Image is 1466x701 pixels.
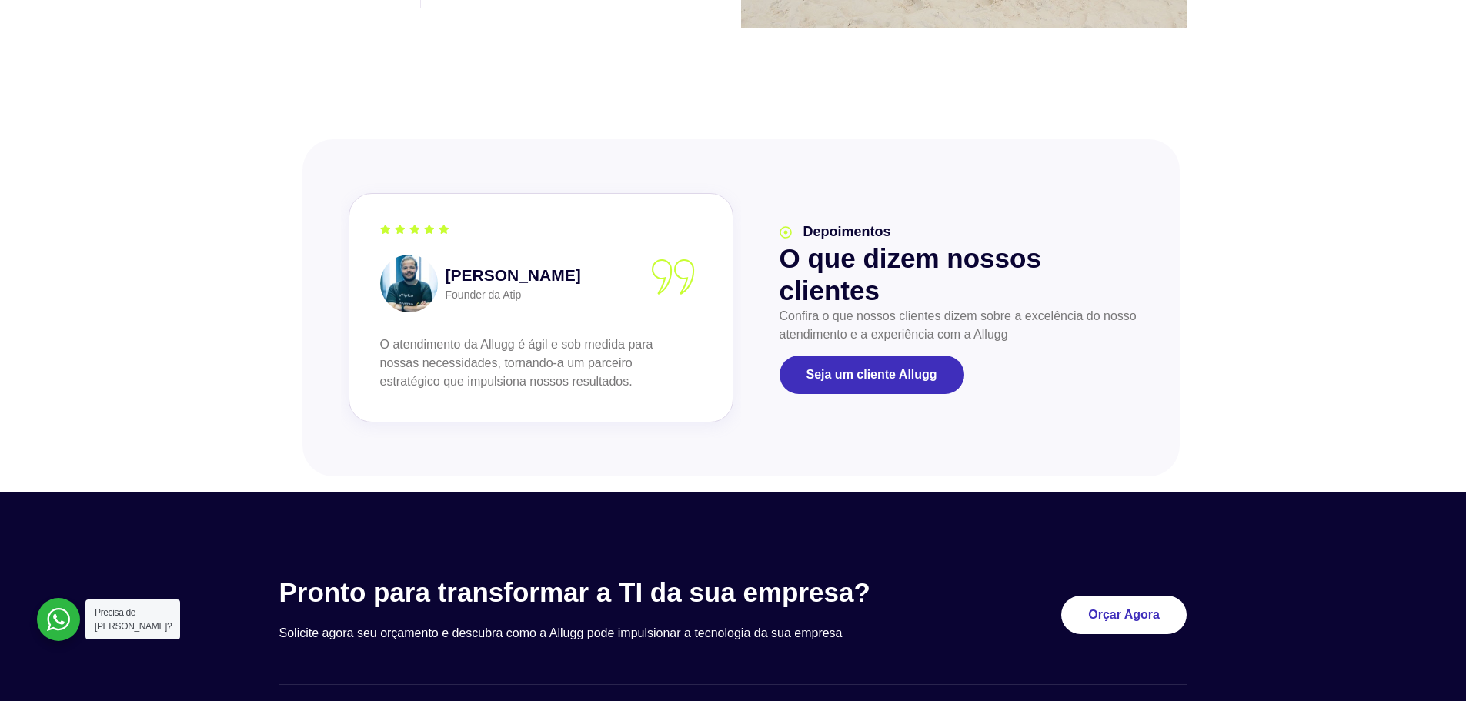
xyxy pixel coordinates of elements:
[95,607,172,632] span: Precisa de [PERSON_NAME]?
[800,222,891,242] span: Depoimentos
[1061,596,1187,634] a: Orçar Agora
[446,264,581,286] strong: [PERSON_NAME]
[294,191,376,203] span: Tipo de Empresa
[294,2,349,14] span: Sobrenome
[780,242,1141,307] h2: O que dizem nossos clientes
[294,65,389,77] span: Número de telefone
[780,356,964,394] a: Seja um cliente Allugg
[380,335,694,391] p: O atendimento da Allugg é ágil e sob medida para nossas necessidades, tornando-a um parceiro estr...
[294,254,385,266] span: Tempo de Locação
[1088,609,1160,621] span: Orçar Agora
[294,128,323,140] span: Cargo
[279,576,942,609] h3: Pronto para transformar a TI da sua empresa?
[780,307,1141,344] p: Confira o que nossos clientes dizem sobre a excelência do nosso atendimento e a experiência com a...
[380,255,438,312] img: Caio Bogos
[806,369,937,381] span: Seja um cliente Allugg
[279,624,942,643] p: Solicite agora seu orçamento e descubra como a Allugg pode impulsionar a tecnologia da sua empresa
[446,287,581,303] p: Founder da Atip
